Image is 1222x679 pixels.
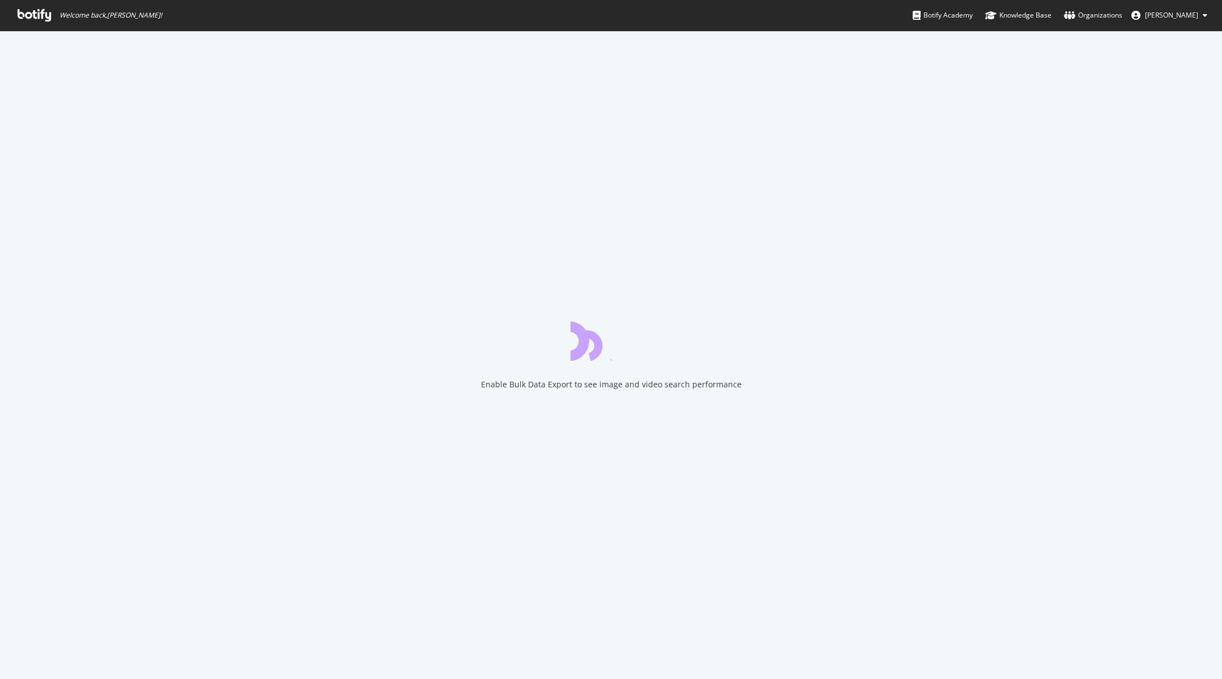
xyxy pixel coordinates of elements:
span: Welcome back, [PERSON_NAME] ! [59,11,162,20]
button: [PERSON_NAME] [1122,6,1216,24]
div: Botify Academy [913,10,973,21]
div: Organizations [1064,10,1122,21]
div: animation [570,320,652,361]
div: Enable Bulk Data Export to see image and video search performance [481,379,742,390]
div: Knowledge Base [985,10,1051,21]
span: Judith Lungstraß [1145,10,1198,20]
